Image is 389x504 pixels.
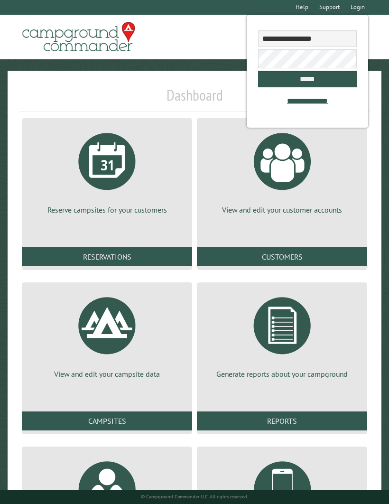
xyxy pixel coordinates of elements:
[141,494,248,500] small: © Campground Commander LLC. All rights reserved.
[19,86,370,112] h1: Dashboard
[208,126,356,215] a: View and edit your customer accounts
[208,290,356,379] a: Generate reports about your campground
[33,126,181,215] a: Reserve campsites for your customers
[33,290,181,379] a: View and edit your campsite data
[197,247,367,266] a: Customers
[22,247,192,266] a: Reservations
[19,19,138,56] img: Campground Commander
[22,411,192,430] a: Campsites
[208,369,356,379] p: Generate reports about your campground
[33,205,181,215] p: Reserve campsites for your customers
[33,369,181,379] p: View and edit your campsite data
[197,411,367,430] a: Reports
[208,205,356,215] p: View and edit your customer accounts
